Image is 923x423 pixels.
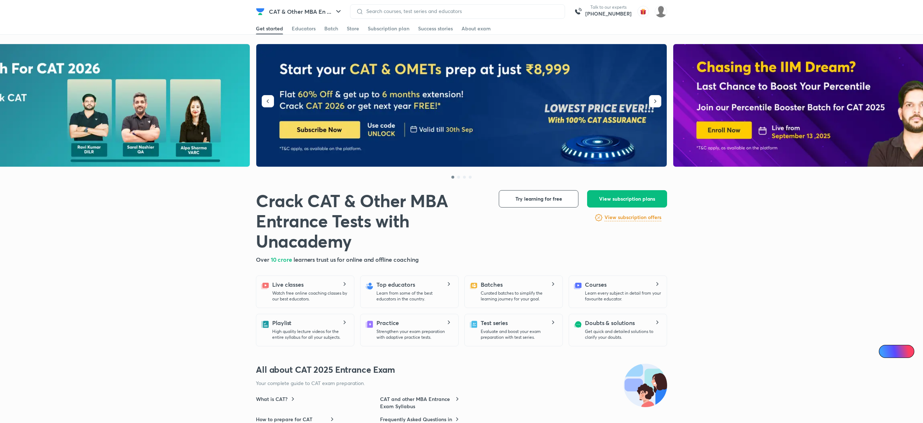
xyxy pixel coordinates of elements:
p: Get quick and detailed solutions to clarify your doubts. [585,329,661,340]
a: Get started [256,23,283,34]
a: CAT and other MBA Entrance Exam Syllabus [380,396,460,410]
div: Batch [324,25,338,32]
p: Learn from some of the best educators in the country. [376,290,452,302]
span: Ai Doubts [891,349,910,354]
a: Store [347,23,359,34]
p: Talk to our experts [585,4,632,10]
h5: Top educators [376,280,415,289]
a: About exam [461,23,491,34]
span: learners trust us for online and offline coaching [294,256,419,263]
a: Batch [324,23,338,34]
img: Nilesh [655,5,667,18]
a: Educators [292,23,316,34]
a: What is CAT? [256,396,296,403]
span: Try learning for free [515,195,562,202]
button: View subscription plans [587,190,667,208]
p: Evaluate and boost your exam preparation with test series. [481,329,557,340]
a: Subscription plan [368,23,409,34]
p: Watch free online coaching classes by our best educators. [272,290,348,302]
h5: Batches [481,280,502,289]
span: 10 crore [271,256,294,263]
p: Learn every subject in detail from your favourite educator. [585,290,661,302]
h5: Playlist [272,319,291,327]
h3: All about CAT 2025 Entrance Exam [256,364,667,375]
h6: View subscription offers [604,214,661,221]
p: Curated batches to simplify the learning journey for your goal. [481,290,557,302]
img: avatar [637,6,649,17]
input: Search courses, test series and educators [363,8,559,14]
h1: Crack CAT & Other MBA Entrance Tests with Unacademy [256,190,487,251]
a: Ai Doubts [879,345,914,358]
div: About exam [461,25,491,32]
a: [PHONE_NUMBER] [585,10,632,17]
h5: Live classes [272,280,304,289]
h6: What is CAT? [256,396,287,403]
p: Strengthen your exam preparation with adaptive practice tests. [376,329,452,340]
button: CAT & Other MBA En ... [265,4,347,19]
span: View subscription plans [599,195,655,202]
a: Success stories [418,23,453,34]
a: View subscription offers [604,213,661,222]
div: Educators [292,25,316,32]
img: call-us [571,4,585,19]
img: all-about-exam [624,364,667,407]
div: Get started [256,25,283,32]
h5: Doubts & solutions [585,319,635,327]
span: Over [256,256,271,263]
h5: Test series [481,319,508,327]
img: Icon [883,349,889,354]
p: Your complete guide to CAT exam preparation. [256,380,606,387]
button: Try learning for free [499,190,578,208]
div: Subscription plan [368,25,409,32]
h5: Courses [585,280,606,289]
h6: CAT and other MBA Entrance Exam Syllabus [380,396,454,410]
img: Company Logo [256,7,265,16]
h5: Practice [376,319,399,327]
div: Success stories [418,25,453,32]
p: High quality lecture videos for the entire syllabus for all your subjects. [272,329,348,340]
div: Store [347,25,359,32]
